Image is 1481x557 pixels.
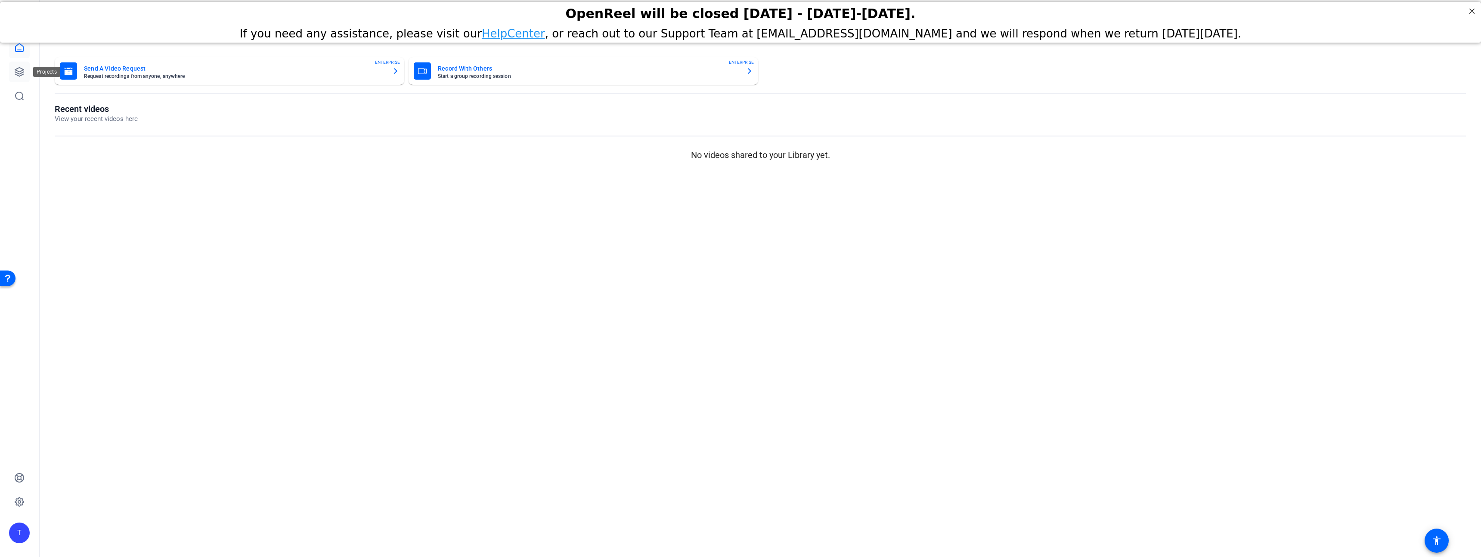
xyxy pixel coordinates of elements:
p: View your recent videos here [55,114,138,124]
div: T [9,523,30,543]
span: If you need any assistance, please visit our , or reach out to our Support Team at [EMAIL_ADDRESS... [240,25,1241,38]
div: Projects [33,67,60,77]
mat-card-title: Record With Others [438,63,739,74]
a: HelpCenter [482,25,545,38]
mat-card-subtitle: Request recordings from anyone, anywhere [84,74,385,79]
button: Record With OthersStart a group recording sessionENTERPRISE [409,57,758,85]
mat-card-title: Send A Video Request [84,63,385,74]
div: OpenReel will be closed [DATE] - [DATE]-[DATE]. [11,4,1470,19]
span: ENTERPRISE [375,59,400,65]
p: No videos shared to your Library yet. [55,149,1466,161]
span: ENTERPRISE [729,59,754,65]
h1: Recent videos [55,104,138,114]
mat-icon: accessibility [1431,535,1442,546]
mat-card-subtitle: Start a group recording session [438,74,739,79]
button: Send A Video RequestRequest recordings from anyone, anywhereENTERPRISE [55,57,404,85]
